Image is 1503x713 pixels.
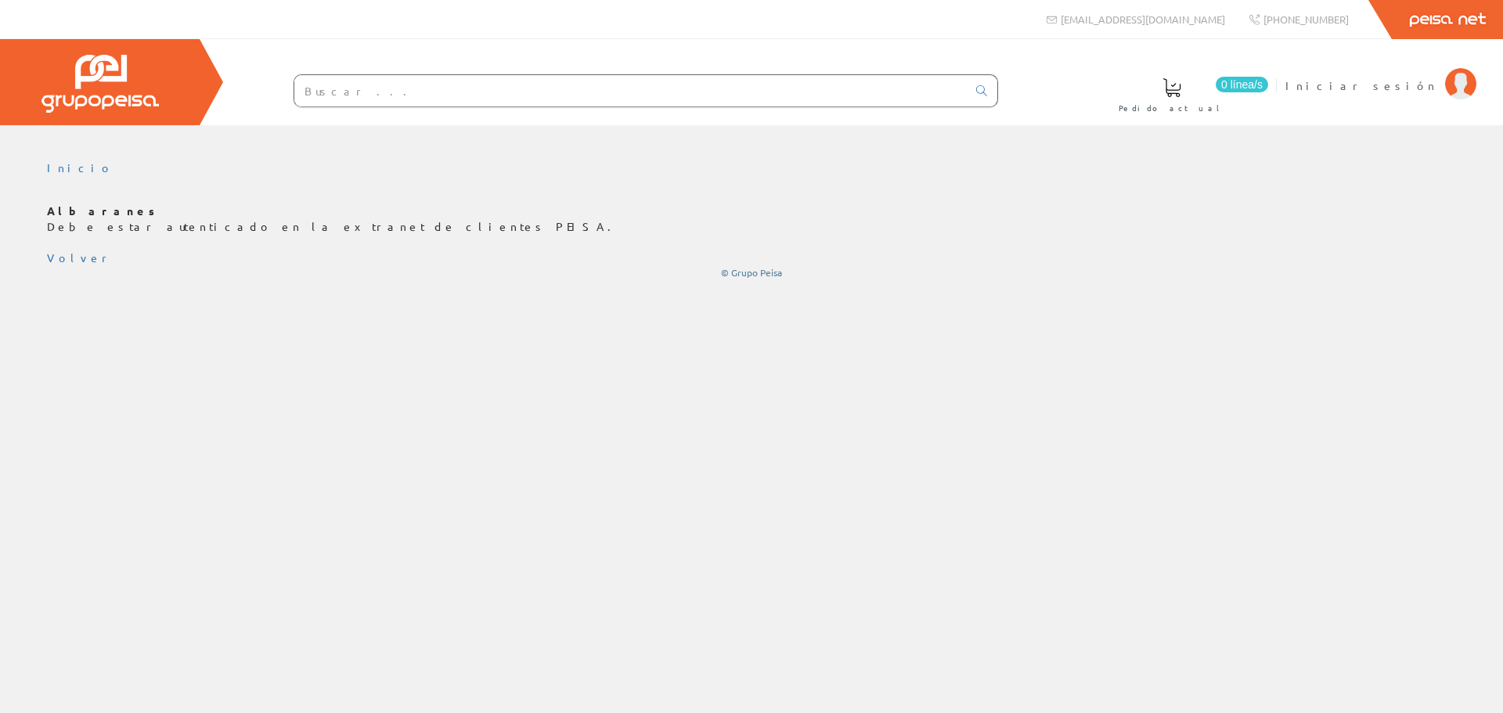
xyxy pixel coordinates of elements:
[1263,13,1349,26] span: [PHONE_NUMBER]
[1216,77,1268,92] span: 0 línea/s
[1119,100,1225,116] span: Pedido actual
[1285,65,1476,80] a: Iniciar sesión
[294,75,967,106] input: Buscar ...
[47,266,1456,279] div: © Grupo Peisa
[47,250,113,265] a: Volver
[47,203,160,218] b: Albaranes
[47,203,1456,235] p: Debe estar autenticado en la extranet de clientes PEISA.
[47,160,114,175] a: Inicio
[1061,13,1225,26] span: [EMAIL_ADDRESS][DOMAIN_NAME]
[41,55,159,113] img: Grupo Peisa
[1285,77,1437,93] span: Iniciar sesión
